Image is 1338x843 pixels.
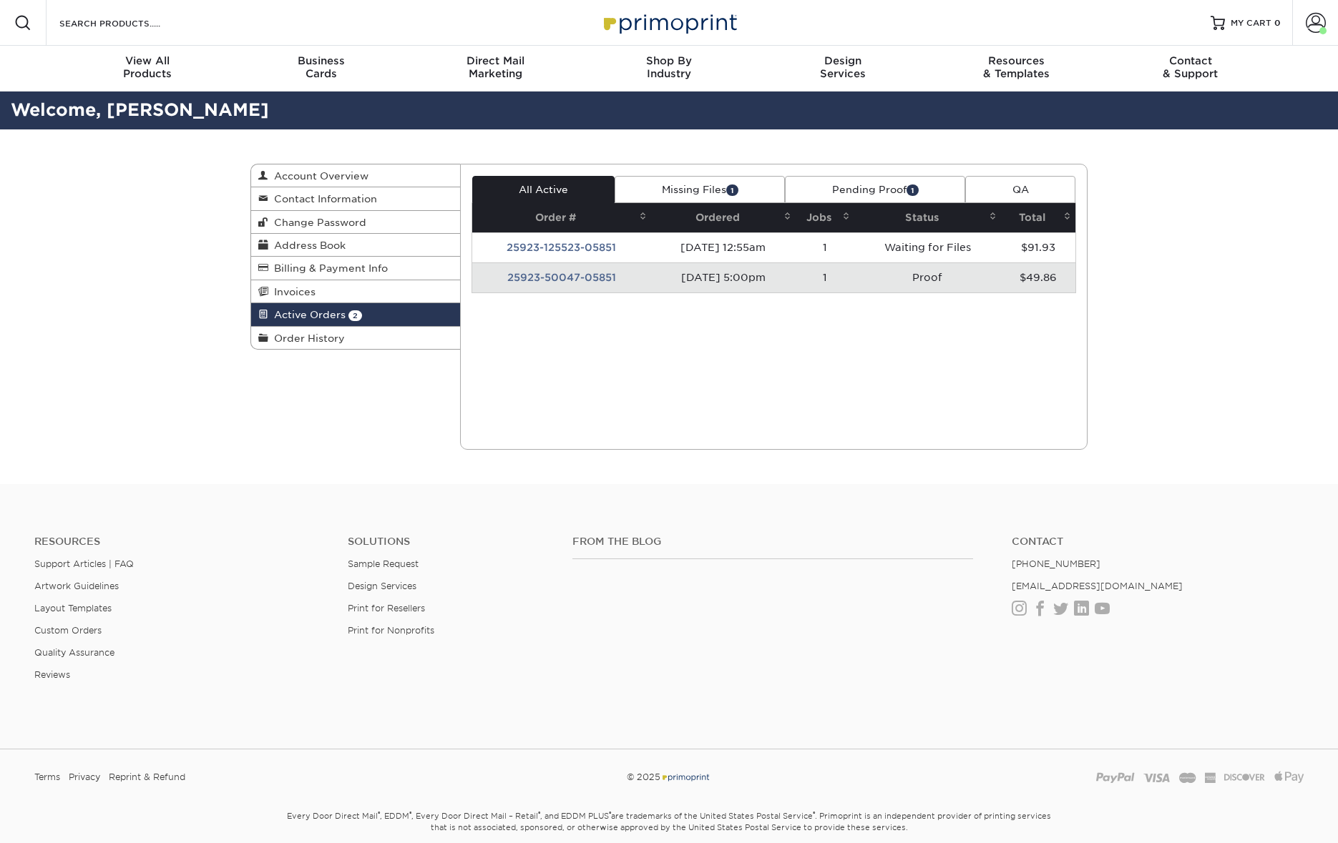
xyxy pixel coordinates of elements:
[572,536,973,548] h4: From the Blog
[929,54,1103,67] span: Resources
[1103,54,1277,80] div: & Support
[854,232,1000,262] td: Waiting for Files
[58,14,197,31] input: SEARCH PRODUCTS.....
[538,810,540,817] sup: ®
[582,54,756,67] span: Shop By
[796,203,855,232] th: Jobs
[235,54,409,80] div: Cards
[348,625,434,636] a: Print for Nonprofits
[378,810,380,817] sup: ®
[34,558,134,569] a: Support Articles | FAQ
[348,536,550,548] h4: Solutions
[796,262,855,292] td: 1
[268,240,346,251] span: Address Book
[251,164,460,187] a: Account Overview
[268,193,377,204] span: Contact Information
[454,766,884,788] div: © 2025
[268,170,368,182] span: Account Overview
[268,332,345,344] span: Order History
[651,262,795,292] td: [DATE] 5:00pm
[235,46,409,92] a: BusinessCards
[34,669,70,680] a: Reviews
[965,176,1075,203] a: QA
[348,558,419,569] a: Sample Request
[409,54,582,67] span: Direct Mail
[34,603,112,613] a: Layout Templates
[907,184,919,195] span: 1
[756,54,929,80] div: Services
[756,46,929,92] a: DesignServices
[597,7,741,38] img: Primoprint
[409,810,411,817] sup: ®
[34,647,114,658] a: Quality Assurance
[660,771,710,782] img: Primoprint
[854,262,1000,292] td: Proof
[472,176,615,203] a: All Active
[615,176,785,203] a: Missing Files1
[651,232,795,262] td: [DATE] 12:55am
[348,581,416,591] a: Design Services
[854,203,1000,232] th: Status
[268,309,346,320] span: Active Orders
[1012,558,1100,569] a: [PHONE_NUMBER]
[1103,46,1277,92] a: Contact& Support
[251,211,460,234] a: Change Password
[69,766,100,788] a: Privacy
[251,234,460,257] a: Address Book
[251,187,460,210] a: Contact Information
[251,257,460,280] a: Billing & Payment Info
[235,54,409,67] span: Business
[756,54,929,67] span: Design
[61,54,235,80] div: Products
[582,54,756,80] div: Industry
[34,766,60,788] a: Terms
[609,810,611,817] sup: ®
[726,184,738,195] span: 1
[472,262,652,292] td: 25923-50047-05851
[1012,581,1183,591] a: [EMAIL_ADDRESS][DOMAIN_NAME]
[61,54,235,67] span: View All
[1001,203,1075,232] th: Total
[472,232,652,262] td: 25923-125523-05851
[34,536,326,548] h4: Resources
[109,766,185,788] a: Reprint & Refund
[251,303,460,326] a: Active Orders 2
[1231,17,1271,29] span: MY CART
[582,46,756,92] a: Shop ByIndustry
[348,310,362,321] span: 2
[929,46,1103,92] a: Resources& Templates
[813,810,815,817] sup: ®
[929,54,1103,80] div: & Templates
[1274,18,1281,28] span: 0
[796,232,855,262] td: 1
[1012,536,1304,548] a: Contact
[268,286,316,297] span: Invoices
[348,603,425,613] a: Print for Resellers
[34,581,119,591] a: Artwork Guidelines
[409,54,582,80] div: Marketing
[34,625,102,636] a: Custom Orders
[268,262,388,274] span: Billing & Payment Info
[61,46,235,92] a: View AllProducts
[409,46,582,92] a: Direct MailMarketing
[1103,54,1277,67] span: Contact
[1001,262,1075,292] td: $49.86
[1001,232,1075,262] td: $91.93
[472,203,652,232] th: Order #
[651,203,795,232] th: Ordered
[785,176,965,203] a: Pending Proof1
[268,217,366,228] span: Change Password
[251,327,460,349] a: Order History
[251,280,460,303] a: Invoices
